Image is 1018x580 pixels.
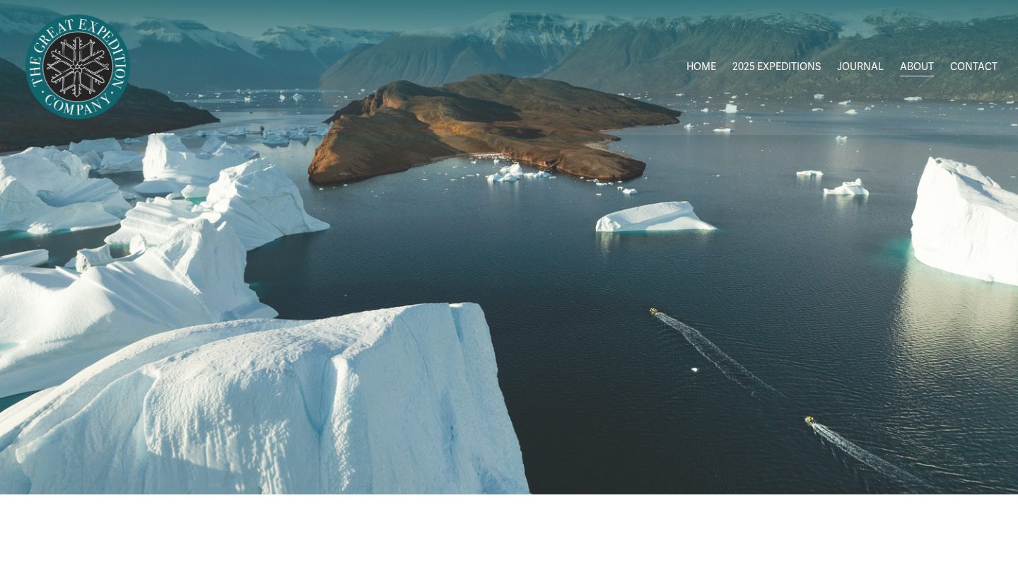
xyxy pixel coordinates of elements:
[732,57,821,78] a: folder dropdown
[21,10,135,124] img: Arctic Expeditions
[950,57,997,78] a: CONTACT
[837,57,884,78] a: JOURNAL
[732,58,821,76] span: 2025 EXPEDITIONS
[900,57,934,78] a: ABOUT
[686,57,716,78] a: HOME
